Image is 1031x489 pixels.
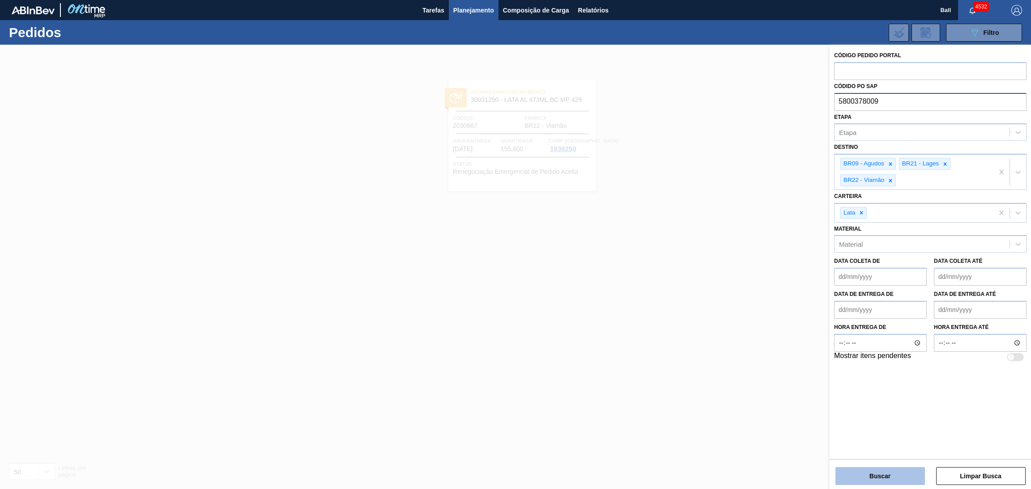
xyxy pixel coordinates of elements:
div: BR09 - Agudos [841,158,886,169]
span: Composição de Carga [503,5,569,16]
label: Data coleta até [934,258,982,264]
input: dd/mm/yyyy [834,301,927,319]
span: Planejamento [453,5,494,16]
button: Notificações [958,4,987,17]
div: BR22 - Viamão [841,175,886,186]
img: TNhmsLtSVTkK8tSr43FrP2fwEKptu5GPRR3wAAAABJRU5ErkJggg== [12,6,55,14]
img: Logout [1011,5,1022,16]
div: Solicitação de Revisão de Pedidos [912,24,940,42]
label: Hora entrega até [934,321,1027,334]
div: BR21 - Lages [899,158,941,169]
div: Importar Negociações dos Pedidos [889,24,909,42]
span: Relatórios [578,5,609,16]
input: dd/mm/yyyy [834,268,927,286]
label: Data coleta de [834,258,880,264]
h1: Pedidos [9,27,146,38]
span: Tarefas [422,5,444,16]
label: Material [834,226,861,232]
label: Data de Entrega até [934,291,996,297]
div: Material [839,240,863,248]
label: Destino [834,144,858,150]
div: Lata [841,207,856,219]
label: Etapa [834,114,852,120]
button: Filtro [946,24,1022,42]
label: Códido PO SAP [834,83,878,89]
span: 4532 [973,2,989,12]
label: Mostrar itens pendentes [834,352,911,363]
label: Código Pedido Portal [834,52,901,59]
label: Hora entrega de [834,321,927,334]
label: Carteira [834,193,862,199]
label: Data de Entrega de [834,291,894,297]
div: Etapa [839,129,856,136]
input: dd/mm/yyyy [934,268,1027,286]
input: dd/mm/yyyy [934,301,1027,319]
span: Filtro [984,29,999,36]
